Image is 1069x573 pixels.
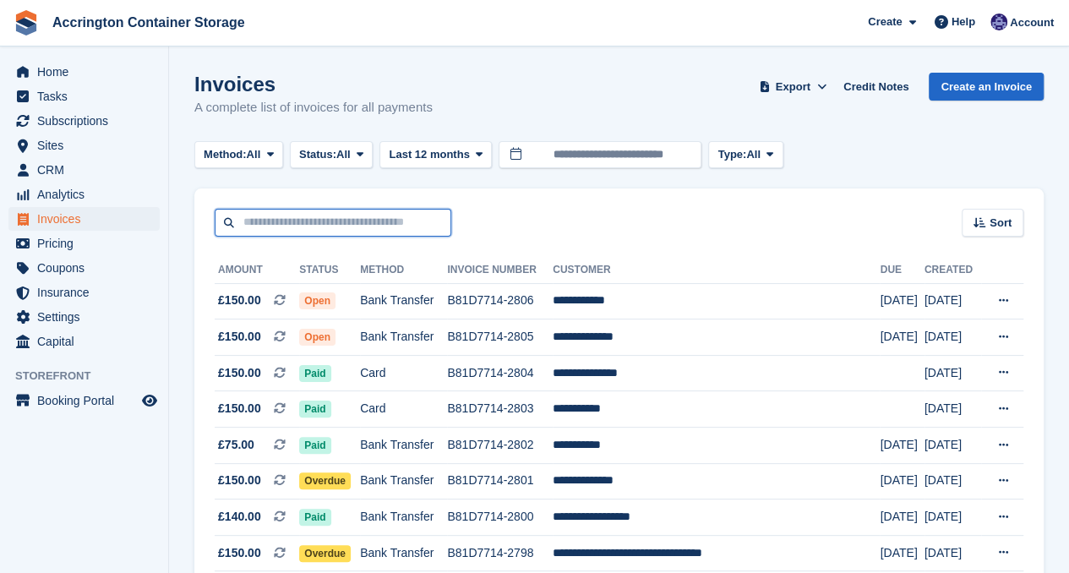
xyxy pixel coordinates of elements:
span: £150.00 [218,292,261,309]
span: Last 12 months [389,146,469,163]
th: Created [924,257,982,284]
img: stora-icon-8386f47178a22dfd0bd8f6a31ec36ba5ce8667c1dd55bd0f319d3a0aa187defe.svg [14,10,39,35]
span: Analytics [37,183,139,206]
a: menu [8,232,160,255]
span: Paid [299,437,330,454]
td: [DATE] [880,535,924,571]
span: £150.00 [218,400,261,417]
td: Bank Transfer [360,499,447,536]
a: menu [8,256,160,280]
a: menu [8,281,160,304]
td: [DATE] [924,428,982,464]
button: Export [755,73,830,101]
span: Storefront [15,368,168,385]
span: Tasks [37,85,139,108]
td: [DATE] [880,499,924,536]
a: menu [8,207,160,231]
th: Amount [215,257,299,284]
td: Bank Transfer [360,535,447,571]
span: All [746,146,761,163]
span: All [336,146,351,163]
span: Open [299,292,335,309]
th: Due [880,257,924,284]
span: Open [299,329,335,346]
h1: Invoices [194,73,433,95]
td: Bank Transfer [360,319,447,356]
td: B81D7714-2804 [447,355,553,391]
th: Method [360,257,447,284]
td: B81D7714-2803 [447,391,553,428]
span: £150.00 [218,328,261,346]
span: Settings [37,305,139,329]
td: [DATE] [880,428,924,464]
span: Type: [717,146,746,163]
span: £75.00 [218,436,254,454]
td: B81D7714-2801 [447,463,553,499]
span: Pricing [37,232,139,255]
span: Account [1010,14,1054,31]
span: Help [952,14,975,30]
span: Paid [299,365,330,382]
a: Accrington Container Storage [46,8,252,36]
td: [DATE] [880,463,924,499]
button: Status: All [290,141,373,169]
a: menu [8,330,160,353]
a: menu [8,183,160,206]
span: £150.00 [218,472,261,489]
td: [DATE] [924,319,982,356]
a: menu [8,60,160,84]
span: Invoices [37,207,139,231]
span: Subscriptions [37,109,139,133]
a: menu [8,389,160,412]
span: All [247,146,261,163]
span: £140.00 [218,508,261,526]
a: menu [8,85,160,108]
span: Paid [299,401,330,417]
button: Type: All [708,141,783,169]
span: £150.00 [218,364,261,382]
td: B81D7714-2802 [447,428,553,464]
a: Create an Invoice [929,73,1044,101]
a: menu [8,305,160,329]
td: [DATE] [924,391,982,428]
span: Home [37,60,139,84]
td: Bank Transfer [360,428,447,464]
span: Status: [299,146,336,163]
td: B81D7714-2800 [447,499,553,536]
img: Jacob Connolly [990,14,1007,30]
td: [DATE] [924,535,982,571]
span: Method: [204,146,247,163]
span: Export [776,79,810,95]
td: [DATE] [924,499,982,536]
td: B81D7714-2806 [447,283,553,319]
span: Overdue [299,472,351,489]
span: £150.00 [218,544,261,562]
span: Create [868,14,902,30]
span: Overdue [299,545,351,562]
span: Insurance [37,281,139,304]
th: Customer [553,257,880,284]
td: [DATE] [924,463,982,499]
a: menu [8,158,160,182]
td: [DATE] [880,283,924,319]
span: Paid [299,509,330,526]
span: Sort [990,215,1012,232]
td: Bank Transfer [360,283,447,319]
span: Capital [37,330,139,353]
td: Bank Transfer [360,463,447,499]
th: Status [299,257,360,284]
td: [DATE] [924,355,982,391]
span: Sites [37,134,139,157]
span: Booking Portal [37,389,139,412]
span: Coupons [37,256,139,280]
td: Card [360,355,447,391]
td: [DATE] [924,283,982,319]
td: [DATE] [880,319,924,356]
button: Method: All [194,141,283,169]
button: Last 12 months [379,141,492,169]
td: Card [360,391,447,428]
p: A complete list of invoices for all payments [194,98,433,117]
a: Credit Notes [837,73,915,101]
td: B81D7714-2805 [447,319,553,356]
th: Invoice Number [447,257,553,284]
